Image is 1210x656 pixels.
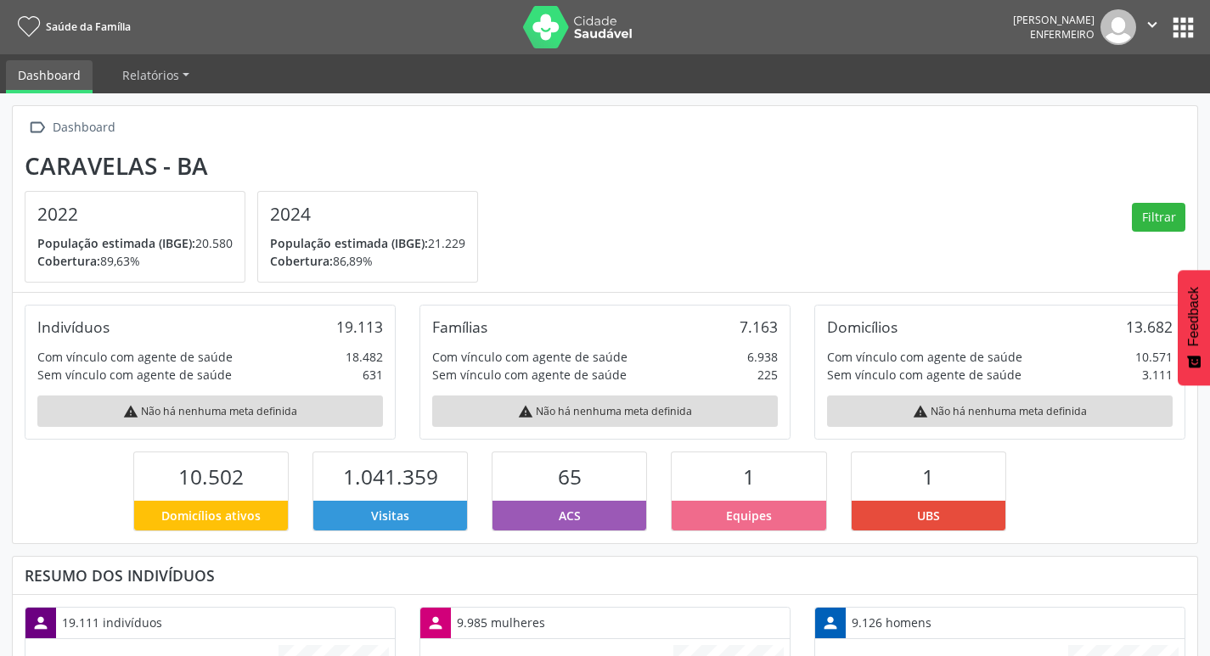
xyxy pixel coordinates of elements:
[432,317,487,336] div: Famílias
[37,204,233,225] h4: 2022
[757,366,778,384] div: 225
[37,235,195,251] span: População estimada (IBGE):
[846,608,937,637] div: 9.126 homens
[25,115,49,140] i: 
[37,366,232,384] div: Sem vínculo com agente de saúde
[336,317,383,336] div: 19.113
[37,395,383,427] div: Não há nenhuma meta definida
[178,463,244,491] span: 10.502
[37,234,233,252] p: 20.580
[122,67,179,83] span: Relatórios
[747,348,778,366] div: 6.938
[1013,13,1095,27] div: [PERSON_NAME]
[12,13,131,41] a: Saúde da Família
[451,608,551,637] div: 9.985 mulheres
[270,252,465,270] p: 86,89%
[558,463,582,491] span: 65
[1136,9,1168,45] button: 
[1126,317,1173,336] div: 13.682
[37,348,233,366] div: Com vínculo com agente de saúde
[913,404,928,419] i: warning
[518,404,533,419] i: warning
[1186,287,1202,346] span: Feedback
[1178,270,1210,385] button: Feedback - Mostrar pesquisa
[743,463,755,491] span: 1
[1168,13,1198,42] button: apps
[25,152,490,180] div: Caravelas - BA
[827,348,1022,366] div: Com vínculo com agente de saúde
[1100,9,1136,45] img: img
[270,235,428,251] span: População estimada (IBGE):
[1142,366,1173,384] div: 3.111
[110,60,201,90] a: Relatórios
[426,614,445,632] i: person
[37,253,100,269] span: Cobertura:
[31,614,50,632] i: person
[346,348,383,366] div: 18.482
[49,115,118,140] div: Dashboard
[46,20,131,34] span: Saúde da Família
[922,463,934,491] span: 1
[343,463,438,491] span: 1.041.359
[37,317,110,336] div: Indivíduos
[25,115,118,140] a:  Dashboard
[270,204,465,225] h4: 2024
[161,507,261,524] span: Domicílios ativos
[1135,348,1173,366] div: 10.571
[740,317,778,336] div: 7.163
[827,395,1173,427] div: Não há nenhuma meta definida
[363,366,383,384] div: 631
[123,404,138,419] i: warning
[6,60,93,93] a: Dashboard
[821,614,840,632] i: person
[432,366,627,384] div: Sem vínculo com agente de saúde
[1132,203,1185,232] button: Filtrar
[1143,15,1162,34] i: 
[827,317,898,336] div: Domicílios
[827,366,1021,384] div: Sem vínculo com agente de saúde
[432,395,778,427] div: Não há nenhuma meta definida
[56,608,168,637] div: 19.111 indivíduos
[371,507,409,524] span: Visitas
[432,348,628,366] div: Com vínculo com agente de saúde
[25,566,1185,585] div: Resumo dos indivíduos
[270,253,333,269] span: Cobertura:
[917,507,940,524] span: UBS
[726,507,772,524] span: Equipes
[37,252,233,270] p: 89,63%
[559,507,581,524] span: ACS
[270,234,465,252] p: 21.229
[1030,27,1095,42] span: Enfermeiro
